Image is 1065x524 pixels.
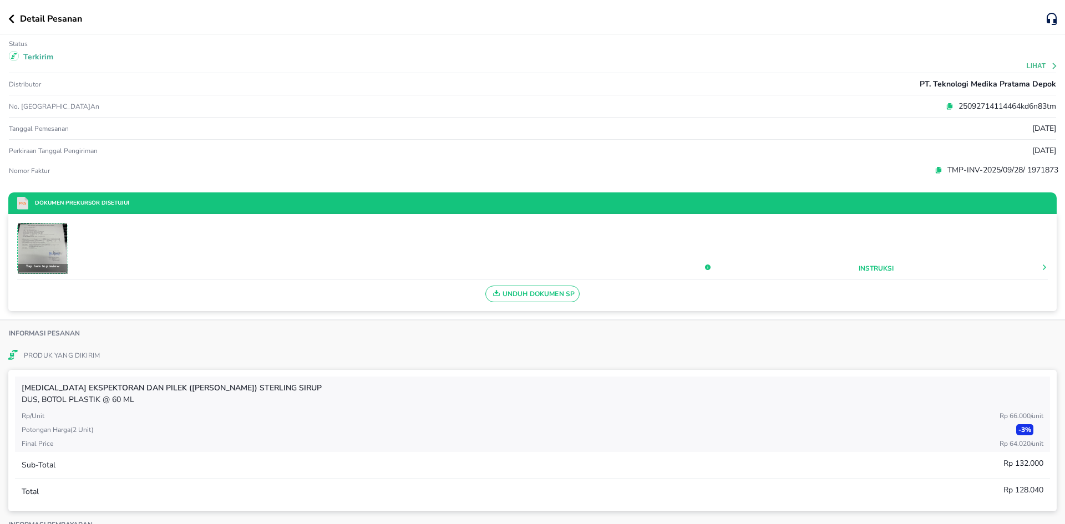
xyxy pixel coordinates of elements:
button: Lihat [1027,62,1058,70]
p: 25092714114464kd6n83tm [954,100,1056,112]
span: / Unit [1031,439,1043,448]
p: Total [22,486,39,497]
p: [DATE] [1032,145,1056,156]
p: Produk Yang Dikirim [24,350,100,361]
p: Nomor faktur [9,166,358,175]
p: Final Price [22,439,53,449]
p: Sub-Total [22,459,55,471]
p: Rp 128.040 [1003,484,1043,496]
p: [DATE] [1032,123,1056,134]
p: Rp/Unit [22,411,44,421]
span: Unduh Dokumen SP [490,287,575,301]
p: Rp 64.020 [1000,439,1043,449]
button: Instruksi [859,263,894,273]
p: Rp 132.000 [1003,457,1043,469]
p: Informasi Pesanan [9,329,80,338]
p: - 3 % [1016,424,1033,435]
p: Distributor [9,80,41,89]
span: / Unit [1031,411,1043,420]
p: [MEDICAL_DATA] EKSPEKTORAN dan PILEK ([PERSON_NAME]) Sterling SIRUP [22,382,1043,394]
p: Perkiraan Tanggal Pengiriman [9,146,98,155]
p: Rp 66.000 [1000,411,1043,421]
p: Tanggal pemesanan [9,124,69,133]
p: Detail Pesanan [20,12,82,26]
p: No. [GEOGRAPHIC_DATA]an [9,102,358,111]
p: Dokumen Prekursor Disetujui [28,199,129,207]
p: Potongan harga ( 2 Unit ) [22,425,94,435]
p: Terkirim [23,51,53,63]
img: Document [18,223,67,272]
p: DUS, BOTOL PLASTIK @ 60 ML [22,394,1043,405]
p: TMP-INV-2025/09/28/ 1971873 [942,164,1058,176]
p: Status [9,39,28,48]
p: PT. Teknologi Medika Pratama Depok [920,78,1056,90]
div: Tap here to preview [18,264,68,274]
button: Unduh Dokumen SP [485,286,580,302]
